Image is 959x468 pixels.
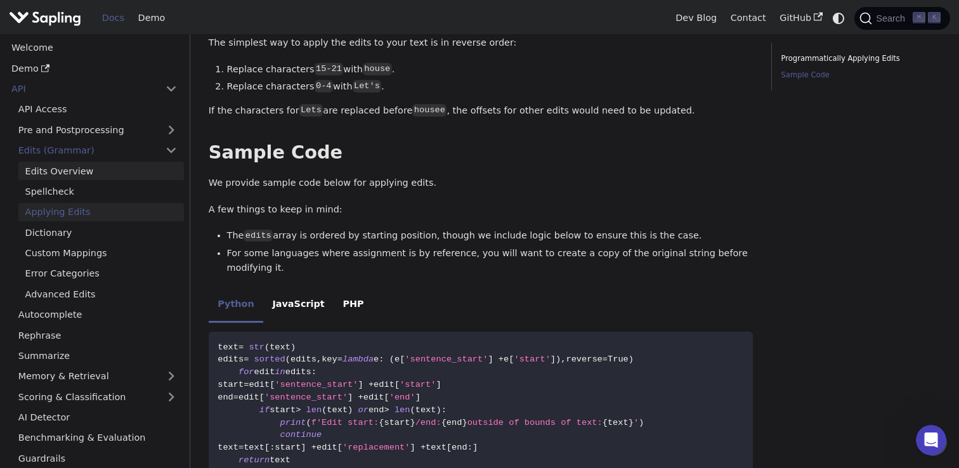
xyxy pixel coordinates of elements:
span: [ [400,354,405,364]
span: ] [358,380,363,389]
span: lambda [342,354,374,364]
span: } [629,418,634,427]
span: ( [306,418,311,427]
code: house [363,63,392,75]
code: edits [244,230,273,242]
span: or [358,405,369,415]
a: Edits Overview [18,162,184,180]
span: edits [218,354,244,364]
span: = [238,342,244,352]
span: ( [285,354,290,364]
span: str [249,342,264,352]
code: housee [412,104,447,117]
span: outside of bounds of text: [467,418,603,427]
span: e [504,354,509,364]
code: 15-21 [315,63,344,75]
a: Summarize [11,347,184,365]
iframe: Intercom live chat [916,425,946,455]
li: Python [209,287,263,323]
span: start [270,405,296,415]
span: ] [488,354,493,364]
span: ] [301,443,306,452]
a: Edits (Grammar) [11,141,184,160]
span: end [369,405,384,415]
span: edit [374,380,395,389]
a: Sapling.ai [9,9,86,27]
span: > [296,405,301,415]
button: Collapse sidebar category 'API' [159,80,184,98]
li: The array is ordered by starting position, though we include logic below to ensure this is the case. [227,228,753,244]
code: Let's [353,80,382,93]
span: = [244,380,249,389]
span: end [447,418,462,427]
span: text [327,405,348,415]
span: start [218,380,244,389]
span: = [238,443,244,452]
span: , [316,354,322,364]
span: text [218,443,238,452]
span: [ [384,393,389,402]
span: /end: [415,418,441,427]
span: sorted [254,354,285,364]
span: start [275,443,301,452]
span: [ [337,443,342,452]
span: : [467,443,473,452]
span: ) [639,418,644,427]
li: JavaScript [263,287,334,323]
span: } [462,418,467,427]
span: text [608,418,629,427]
span: ) [436,405,441,415]
span: e [374,354,379,364]
span: text [218,342,238,352]
span: ] [348,393,353,402]
span: + [421,443,426,452]
a: AI Detector [11,408,184,427]
span: True [608,354,629,364]
a: Spellcheck [18,183,184,201]
span: for [238,367,254,377]
span: 'start' [400,380,436,389]
code: 0-4 [315,80,333,93]
span: in [275,367,285,377]
span: ) [629,354,634,364]
span: : [379,354,384,364]
a: Demo [131,8,172,28]
span: + [369,380,374,389]
a: Demo [4,60,184,78]
span: ( [264,342,270,352]
a: Sample Code [781,69,936,81]
a: Dictionary [18,224,184,242]
span: { [603,418,608,427]
a: Custom Mappings [18,244,184,263]
a: Scoring & Classification [11,388,184,406]
button: Search (Command+K) [854,7,949,30]
a: Docs [95,8,131,28]
kbd: ⌘ [913,12,925,23]
span: ] [473,443,478,452]
span: 'sentence_start' [264,393,348,402]
span: = [233,393,238,402]
span: ] [410,443,415,452]
a: Contact [724,8,773,28]
span: ) [348,405,353,415]
span: ' [634,418,639,427]
a: Error Categories [18,264,184,283]
a: Welcome [4,39,184,57]
img: Sapling.ai [9,9,81,27]
span: ) [556,354,561,364]
span: [ [270,380,275,389]
a: Applying Edits [18,203,184,221]
span: text [270,342,290,352]
span: e [395,354,400,364]
span: [ [509,354,514,364]
span: : [270,443,275,452]
span: edit [363,393,384,402]
li: Replace characters with . [227,62,753,77]
code: Lets [299,104,323,117]
span: [ [259,393,264,402]
span: key [322,354,337,364]
span: text [415,405,436,415]
p: A few things to keep in mind: [209,202,753,218]
kbd: K [928,12,941,23]
span: 'end' [389,393,415,402]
